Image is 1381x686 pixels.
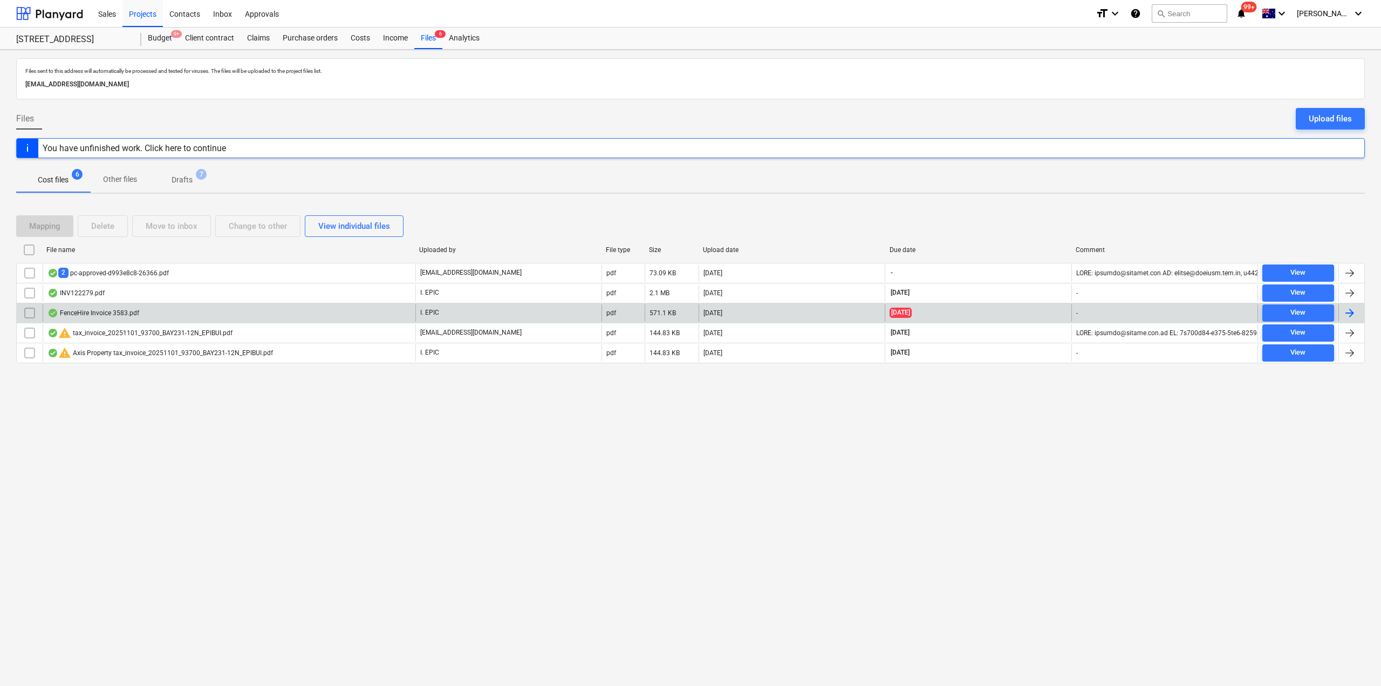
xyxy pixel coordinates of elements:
[103,174,137,185] p: Other files
[47,268,169,278] div: pc-approved-d993e8c8-26366.pdf
[1152,4,1227,23] button: Search
[1309,112,1352,126] div: Upload files
[1275,7,1288,20] i: keyboard_arrow_down
[890,288,911,297] span: [DATE]
[47,269,58,277] div: OCR finished
[241,28,276,49] a: Claims
[43,143,226,153] div: You have unfinished work. Click here to continue
[1262,264,1334,282] button: View
[276,28,344,49] div: Purchase orders
[1130,7,1141,20] i: Knowledge base
[1076,309,1078,317] div: -
[1262,344,1334,362] button: View
[16,112,34,125] span: Files
[435,30,446,38] span: 6
[606,289,616,297] div: pdf
[650,309,676,317] div: 571.1 KB
[420,288,439,297] p: I. EPIC
[1297,9,1351,18] span: [PERSON_NAME]
[1352,7,1365,20] i: keyboard_arrow_down
[1290,347,1305,359] div: View
[1076,289,1078,297] div: -
[1327,634,1381,686] iframe: Chat Widget
[442,28,486,49] a: Analytics
[1290,327,1305,339] div: View
[58,268,69,278] span: 2
[419,246,597,254] div: Uploaded by
[72,169,83,180] span: 6
[606,269,616,277] div: pdf
[890,308,912,318] span: [DATE]
[47,309,139,317] div: FenceHire Invoice 3583.pdf
[650,269,676,277] div: 73.09 KB
[703,309,722,317] div: [DATE]
[1076,349,1078,357] div: -
[1262,304,1334,322] button: View
[1262,324,1334,342] button: View
[141,28,179,49] a: Budget9+
[1290,287,1305,299] div: View
[1241,2,1257,12] span: 99+
[649,246,694,254] div: Size
[179,28,241,49] a: Client contract
[606,309,616,317] div: pdf
[305,215,404,237] button: View individual files
[420,348,439,357] p: I. EPIC
[47,327,233,339] div: tax_invoice_20251101_93700_BAY231-12N_EPIBUI.pdf
[414,28,442,49] a: Files6
[196,169,207,180] span: 7
[890,268,894,277] span: -
[420,308,439,317] p: I. EPIC
[890,328,911,337] span: [DATE]
[1290,307,1305,319] div: View
[420,268,522,277] p: [EMAIL_ADDRESS][DOMAIN_NAME]
[1109,7,1122,20] i: keyboard_arrow_down
[890,246,1068,254] div: Due date
[420,328,522,337] p: [EMAIL_ADDRESS][DOMAIN_NAME]
[650,329,680,337] div: 144.83 KB
[1096,7,1109,20] i: format_size
[1262,284,1334,302] button: View
[318,219,390,233] div: View individual files
[890,348,911,357] span: [DATE]
[703,349,722,357] div: [DATE]
[46,246,411,254] div: File name
[414,28,442,49] div: Files
[703,246,881,254] div: Upload date
[25,79,1356,90] p: [EMAIL_ADDRESS][DOMAIN_NAME]
[58,347,71,359] span: warning
[1236,7,1247,20] i: notifications
[703,329,722,337] div: [DATE]
[1290,267,1305,279] div: View
[344,28,377,49] a: Costs
[1157,9,1165,18] span: search
[47,329,58,337] div: OCR finished
[16,34,128,45] div: [STREET_ADDRESS]
[58,327,71,339] span: warning
[1076,246,1254,254] div: Comment
[606,246,640,254] div: File type
[47,289,58,297] div: OCR finished
[650,349,680,357] div: 144.83 KB
[47,347,273,359] div: Axis Property tax_invoice_20251101_93700_BAY231-12N_EPIBUI.pdf
[47,289,105,297] div: INV122279.pdf
[47,309,58,317] div: OCR finished
[703,269,722,277] div: [DATE]
[25,67,1356,74] p: Files sent to this address will automatically be processed and tested for viruses. The files will...
[1296,108,1365,130] button: Upload files
[47,349,58,357] div: OCR finished
[38,174,69,186] p: Cost files
[606,349,616,357] div: pdf
[650,289,669,297] div: 2.1 MB
[703,289,722,297] div: [DATE]
[377,28,414,49] a: Income
[172,174,193,186] p: Drafts
[141,28,179,49] div: Budget
[606,329,616,337] div: pdf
